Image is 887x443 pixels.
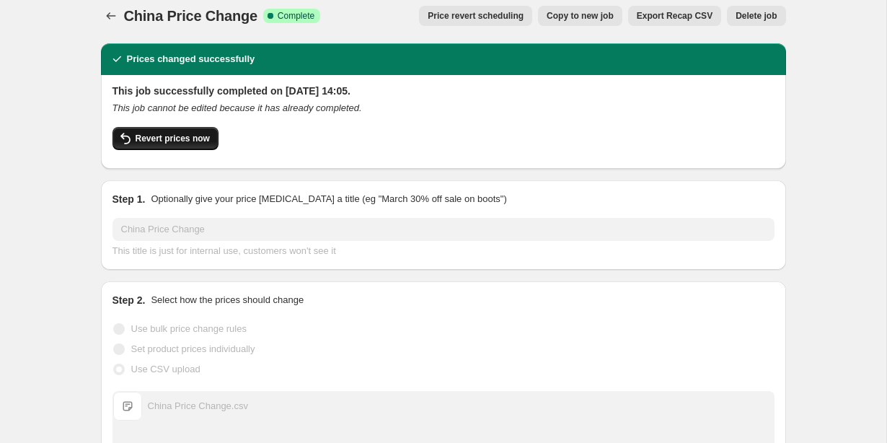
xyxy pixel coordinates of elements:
[148,399,248,413] div: China Price Change.csv
[428,10,524,22] span: Price revert scheduling
[112,84,775,98] h2: This job successfully completed on [DATE] 14:05.
[131,323,247,334] span: Use bulk price change rules
[101,6,121,26] button: Price change jobs
[112,293,146,307] h2: Step 2.
[112,192,146,206] h2: Step 1.
[637,10,712,22] span: Export Recap CSV
[124,8,257,24] span: China Price Change
[112,102,362,113] i: This job cannot be edited because it has already completed.
[131,343,255,354] span: Set product prices individually
[736,10,777,22] span: Delete job
[727,6,785,26] button: Delete job
[112,218,775,241] input: 30% off holiday sale
[278,10,314,22] span: Complete
[112,127,219,150] button: Revert prices now
[547,10,614,22] span: Copy to new job
[419,6,532,26] button: Price revert scheduling
[136,133,210,144] span: Revert prices now
[538,6,622,26] button: Copy to new job
[151,192,506,206] p: Optionally give your price [MEDICAL_DATA] a title (eg "March 30% off sale on boots")
[112,245,336,256] span: This title is just for internal use, customers won't see it
[131,364,200,374] span: Use CSV upload
[127,52,255,66] h2: Prices changed successfully
[628,6,721,26] button: Export Recap CSV
[151,293,304,307] p: Select how the prices should change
